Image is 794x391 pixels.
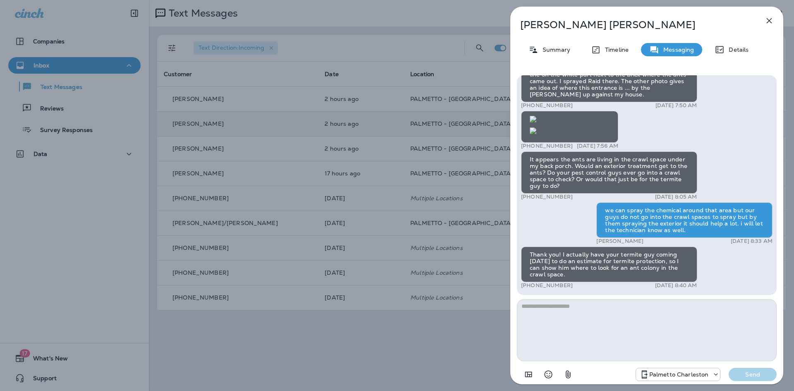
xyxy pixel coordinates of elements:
[521,102,573,109] p: [PHONE_NUMBER]
[655,194,697,200] p: [DATE] 8:05 AM
[596,202,772,238] div: we can spray the chemical around that area but our guys do not go into the crawl spaces to spray ...
[521,194,573,200] p: [PHONE_NUMBER]
[649,371,709,378] p: Palmetto Charleston
[530,127,536,134] img: twilio-download
[655,282,697,289] p: [DATE] 8:40 AM
[530,116,536,122] img: twilio-download
[601,46,629,53] p: Timeline
[731,238,772,245] p: [DATE] 8:33 AM
[725,46,749,53] p: Details
[521,151,697,194] div: It appears the ants are living in the crawl space under my back porch. Would an exterior treatmen...
[596,238,643,245] p: [PERSON_NAME]
[521,53,697,102] div: The entrance that the ants used is on the outside of my house in the back yard. The closeup here ...
[655,102,697,109] p: [DATE] 7:50 AM
[540,366,557,383] button: Select an emoji
[577,143,618,149] p: [DATE] 7:56 AM
[520,19,746,31] p: [PERSON_NAME] [PERSON_NAME]
[659,46,694,53] p: Messaging
[521,247,697,282] div: Thank you! I actually have your termite guy coming [DATE] to do an estimate for termite protectio...
[538,46,570,53] p: Summary
[520,366,537,383] button: Add in a premade template
[636,369,720,379] div: +1 (843) 277-8322
[521,282,573,289] p: [PHONE_NUMBER]
[521,143,573,149] p: [PHONE_NUMBER]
